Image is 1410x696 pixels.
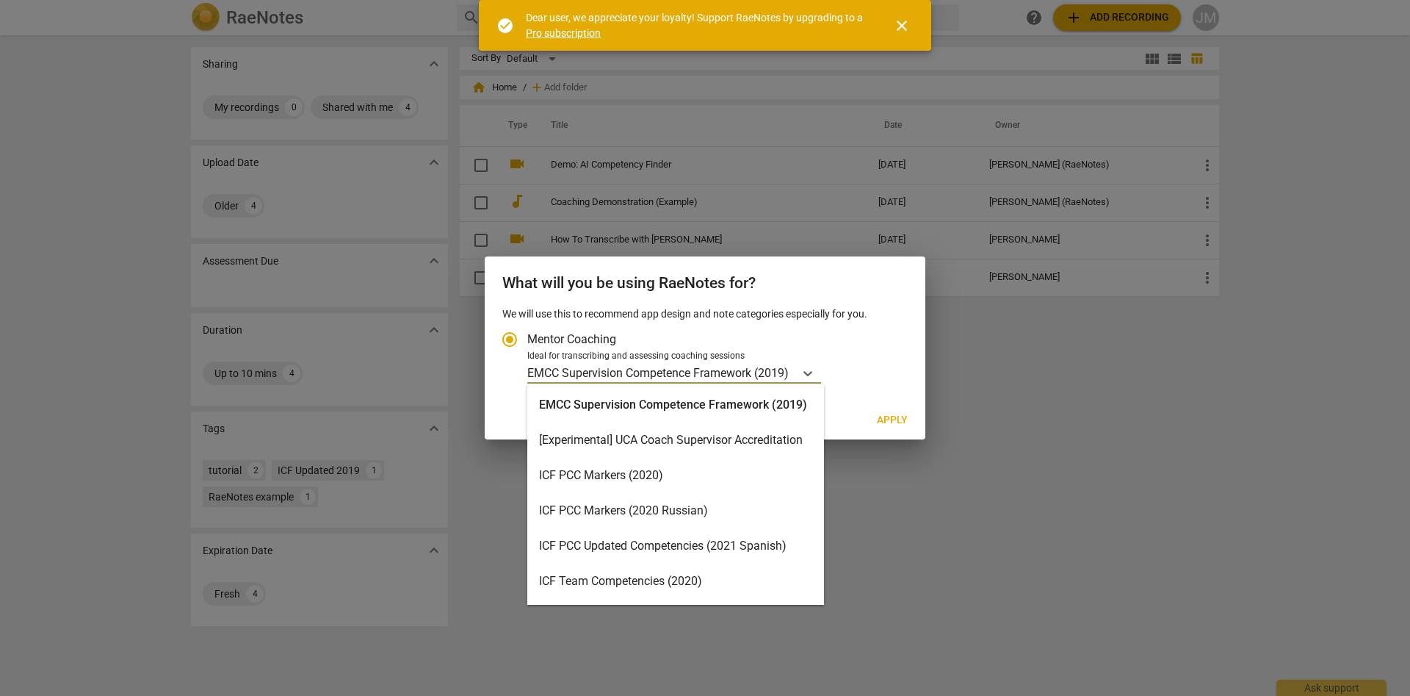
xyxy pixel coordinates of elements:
span: check_circle [496,17,514,35]
div: ICF Team Competencies (2020) [527,564,824,599]
div: EMCC Supervision Competence Framework (2019) [527,387,824,423]
div: [Experimental] UCA Coach Supervisor Accreditation [527,423,824,458]
div: ICF PCC Updated Competencies (2021 Spanish) [527,528,824,564]
input: Ideal for transcribing and assessing coaching sessionsEMCC Supervision Competence Framework (2019) [790,366,793,380]
p: EMCC Supervision Competence Framework (2019) [527,365,789,381]
div: Ideal for transcribing and assessing coaching sessions [527,350,903,363]
button: Apply [865,407,919,434]
span: close [893,17,911,35]
div: Dear user, we appreciate your loyalty! Support RaeNotes by upgrading to a [526,10,867,40]
div: ICF PCC Markers (2020 Russian) [527,493,824,528]
div: ICF PCC Markers (2020) [527,458,824,493]
p: We will use this to recommend app design and note categories especially for you. [502,306,908,322]
a: Pro subscription [526,27,601,39]
div: Account type [502,322,908,384]
button: Close [884,8,919,43]
span: Mentor Coaching [527,331,616,348]
div: ICF Updated Competencies (2019 Japanese) [527,599,824,634]
h2: What will you be using RaeNotes for? [502,274,908,293]
span: Apply [877,413,908,428]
